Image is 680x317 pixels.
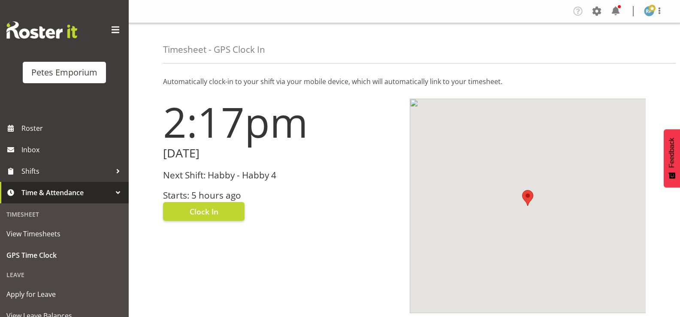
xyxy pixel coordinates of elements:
h1: 2:17pm [163,99,399,145]
button: Feedback - Show survey [664,129,680,187]
img: reina-puketapu721.jpg [644,6,654,16]
span: View Timesheets [6,227,122,240]
h3: Next Shift: Habby - Habby 4 [163,170,399,180]
button: Clock In [163,202,245,221]
span: Roster [21,122,124,135]
span: Feedback [668,138,676,168]
span: Apply for Leave [6,288,122,301]
h4: Timesheet - GPS Clock In [163,45,265,54]
div: Leave [2,266,127,284]
span: Inbox [21,143,124,156]
div: Timesheet [2,205,127,223]
h2: [DATE] [163,147,399,160]
a: Apply for Leave [2,284,127,305]
span: Clock In [190,206,218,217]
img: Rosterit website logo [6,21,77,39]
span: GPS Time Clock [6,249,122,262]
span: Time & Attendance [21,186,112,199]
span: Shifts [21,165,112,178]
div: Petes Emporium [31,66,97,79]
a: GPS Time Clock [2,245,127,266]
h3: Starts: 5 hours ago [163,190,399,200]
a: View Timesheets [2,223,127,245]
p: Automatically clock-in to your shift via your mobile device, which will automatically link to you... [163,76,646,87]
